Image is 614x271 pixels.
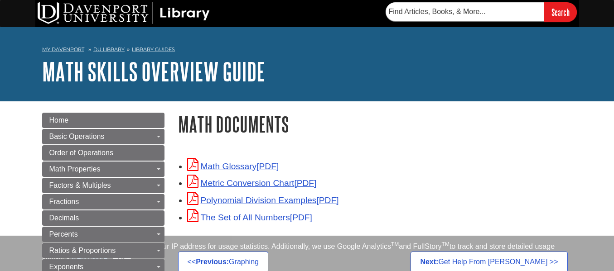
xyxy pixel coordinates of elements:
a: Factors & Multiples [42,178,164,193]
span: Decimals [49,214,79,222]
strong: Next: [420,258,438,266]
a: Math Properties [42,162,164,177]
a: Percents [42,227,164,242]
h1: Math Documents [178,113,572,136]
span: Home [49,116,69,124]
a: My Davenport [42,46,84,53]
a: Link opens in new window [187,195,339,205]
a: Library Guides [132,46,175,52]
a: Math Skills Overview Guide [42,57,265,86]
a: Link opens in new window [187,162,279,171]
span: Percents [49,230,78,238]
a: Decimals [42,210,164,226]
span: Order of Operations [49,149,113,157]
a: Home [42,113,164,128]
input: Search [544,2,577,22]
span: Basic Operations [49,133,105,140]
span: Math Properties [49,165,101,173]
a: Link opens in new window [187,178,317,188]
a: Fractions [42,194,164,209]
a: Ratios & Proportions [42,243,164,258]
span: Factors & Multiples [49,181,111,189]
span: Ratios & Proportions [49,247,116,254]
a: Link opens in new window [187,213,312,222]
span: Fractions [49,198,79,205]
strong: Previous: [196,258,229,266]
img: DU Library [38,2,210,24]
input: Find Articles, Books, & More... [386,2,544,21]
a: Basic Operations [42,129,164,144]
nav: breadcrumb [42,43,572,58]
span: Exponents [49,263,84,271]
form: Searches DU Library's articles, books, and more [386,2,577,22]
a: Order of Operations [42,145,164,161]
a: DU Library [93,46,125,52]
